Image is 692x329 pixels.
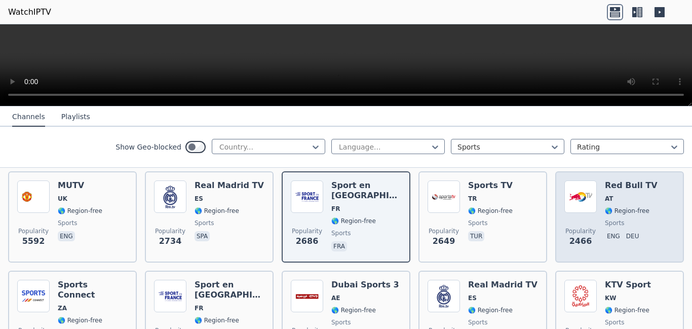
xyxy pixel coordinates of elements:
[331,180,401,201] h6: Sport en [GEOGRAPHIC_DATA]
[605,219,624,227] span: sports
[154,280,186,312] img: Sport en France
[605,195,613,203] span: AT
[605,280,651,290] h6: KTV Sport
[195,280,264,300] h6: Sport en [GEOGRAPHIC_DATA]
[195,219,214,227] span: sports
[58,219,77,227] span: sports
[22,235,45,247] span: 5592
[18,227,49,235] span: Popularity
[58,180,102,191] h6: MUTV
[58,207,102,215] span: 🌎 Region-free
[12,107,45,127] button: Channels
[331,306,376,314] span: 🌎 Region-free
[605,231,622,241] p: eng
[17,280,50,312] img: Sports Connect
[331,205,340,213] span: FR
[291,180,323,213] img: Sport en France
[428,280,460,312] img: Real Madrid TV
[195,304,203,312] span: FR
[605,294,617,302] span: KW
[468,207,513,215] span: 🌎 Region-free
[468,280,537,290] h6: Real Madrid TV
[433,235,455,247] span: 2649
[468,219,487,227] span: sports
[195,180,264,191] h6: Real Madrid TV
[468,318,487,326] span: sports
[195,231,210,241] p: spa
[468,180,513,191] h6: Sports TV
[331,280,399,290] h6: Dubai Sports 3
[605,318,624,326] span: sports
[331,294,340,302] span: AE
[195,195,203,203] span: ES
[564,280,597,312] img: KTV Sport
[605,180,658,191] h6: Red Bull TV
[291,280,323,312] img: Dubai Sports 3
[429,227,459,235] span: Popularity
[296,235,319,247] span: 2686
[195,207,239,215] span: 🌎 Region-free
[565,227,596,235] span: Popularity
[468,231,484,241] p: tur
[154,180,186,213] img: Real Madrid TV
[116,142,181,152] label: Show Geo-blocked
[58,304,67,312] span: ZA
[8,6,51,18] a: WatchIPTV
[58,195,67,203] span: UK
[58,280,128,300] h6: Sports Connect
[331,241,347,251] p: fra
[331,318,351,326] span: sports
[569,235,592,247] span: 2466
[428,180,460,213] img: Sports TV
[331,229,351,237] span: sports
[155,227,185,235] span: Popularity
[58,231,75,241] p: eng
[331,217,376,225] span: 🌎 Region-free
[292,227,322,235] span: Popularity
[468,195,477,203] span: TR
[624,231,641,241] p: deu
[17,180,50,213] img: MUTV
[159,235,182,247] span: 2734
[195,316,239,324] span: 🌎 Region-free
[468,294,477,302] span: ES
[564,180,597,213] img: Red Bull TV
[605,207,649,215] span: 🌎 Region-free
[61,107,90,127] button: Playlists
[58,316,102,324] span: 🌎 Region-free
[468,306,513,314] span: 🌎 Region-free
[605,306,649,314] span: 🌎 Region-free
